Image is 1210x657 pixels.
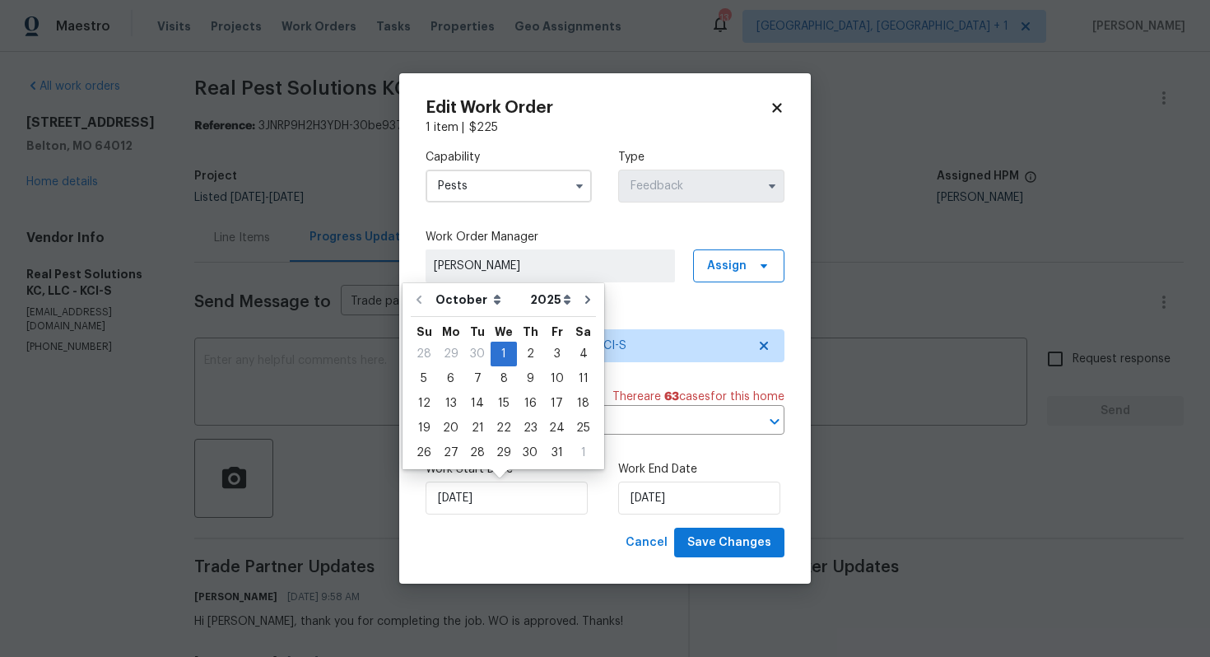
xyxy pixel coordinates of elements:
div: 1 [570,441,596,464]
div: 30 [517,441,543,464]
div: Sat Nov 01 2025 [570,440,596,465]
input: M/D/YYYY [426,482,588,515]
div: Mon Oct 13 2025 [437,391,464,416]
div: 1 [491,342,517,366]
div: 31 [543,441,570,464]
div: 29 [437,342,464,366]
div: 5 [411,367,437,390]
div: Tue Sep 30 2025 [464,342,491,366]
select: Month [431,287,526,312]
div: Sun Oct 26 2025 [411,440,437,465]
div: Tue Oct 21 2025 [464,416,491,440]
div: Wed Oct 29 2025 [491,440,517,465]
h2: Edit Work Order [426,100,770,116]
div: Thu Oct 30 2025 [517,440,543,465]
span: 63 [664,391,679,403]
div: 17 [543,392,570,415]
div: 29 [491,441,517,464]
button: Show options [570,176,589,196]
button: Cancel [619,528,674,558]
div: Fri Oct 03 2025 [543,342,570,366]
div: Thu Oct 02 2025 [517,342,543,366]
abbr: Saturday [575,326,591,338]
abbr: Tuesday [470,326,485,338]
div: 24 [543,417,570,440]
abbr: Sunday [417,326,432,338]
select: Year [526,287,575,312]
span: There are case s for this home [612,389,784,405]
label: Work Order Manager [426,229,784,245]
div: 6 [437,367,464,390]
div: Thu Oct 09 2025 [517,366,543,391]
button: Show options [762,176,782,196]
abbr: Monday [442,326,460,338]
span: Assign [707,258,747,274]
div: Sat Oct 25 2025 [570,416,596,440]
span: Save Changes [687,533,771,553]
div: 18 [570,392,596,415]
input: M/D/YYYY [618,482,780,515]
div: 21 [464,417,491,440]
div: 28 [411,342,437,366]
div: Sat Oct 04 2025 [570,342,596,366]
div: Sun Oct 19 2025 [411,416,437,440]
div: Thu Oct 23 2025 [517,416,543,440]
div: Fri Oct 31 2025 [543,440,570,465]
div: Thu Oct 16 2025 [517,391,543,416]
div: 16 [517,392,543,415]
label: Work End Date [618,461,784,478]
span: $ 225 [469,122,498,133]
div: Tue Oct 28 2025 [464,440,491,465]
div: Tue Oct 14 2025 [464,391,491,416]
div: 15 [491,392,517,415]
div: 27 [437,441,464,464]
div: 20 [437,417,464,440]
div: Mon Oct 20 2025 [437,416,464,440]
div: Wed Oct 08 2025 [491,366,517,391]
div: 3 [543,342,570,366]
div: 23 [517,417,543,440]
div: Wed Oct 15 2025 [491,391,517,416]
div: 19 [411,417,437,440]
div: Sun Oct 05 2025 [411,366,437,391]
div: 1 item | [426,119,784,136]
button: Save Changes [674,528,784,558]
div: Fri Oct 24 2025 [543,416,570,440]
div: 9 [517,367,543,390]
span: [PERSON_NAME] [434,258,667,274]
button: Go to next month [575,283,600,316]
div: 25 [570,417,596,440]
div: Sat Oct 11 2025 [570,366,596,391]
span: Cancel [626,533,668,553]
div: Sun Sep 28 2025 [411,342,437,366]
div: 10 [543,367,570,390]
div: 14 [464,392,491,415]
abbr: Thursday [523,326,538,338]
div: 7 [464,367,491,390]
div: 13 [437,392,464,415]
div: Wed Oct 22 2025 [491,416,517,440]
div: Fri Oct 10 2025 [543,366,570,391]
div: 28 [464,441,491,464]
div: 8 [491,367,517,390]
div: 12 [411,392,437,415]
label: Trade Partner [426,309,784,325]
div: Mon Sep 29 2025 [437,342,464,366]
button: Open [763,410,786,433]
div: Mon Oct 06 2025 [437,366,464,391]
div: Tue Oct 07 2025 [464,366,491,391]
label: Capability [426,149,592,165]
div: Sat Oct 18 2025 [570,391,596,416]
div: 30 [464,342,491,366]
div: 26 [411,441,437,464]
input: Select... [426,170,592,203]
div: 4 [570,342,596,366]
label: Type [618,149,784,165]
div: Fri Oct 17 2025 [543,391,570,416]
div: 2 [517,342,543,366]
div: 22 [491,417,517,440]
button: Go to previous month [407,283,431,316]
div: 11 [570,367,596,390]
div: Mon Oct 27 2025 [437,440,464,465]
div: Wed Oct 01 2025 [491,342,517,366]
